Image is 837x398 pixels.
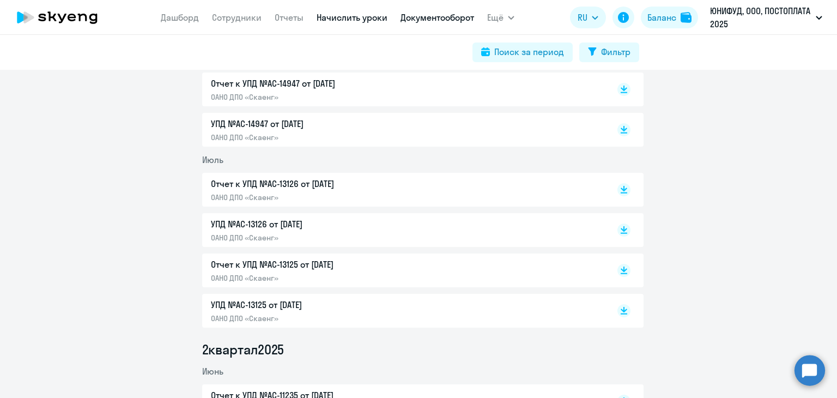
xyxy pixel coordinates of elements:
a: Сотрудники [212,12,262,23]
p: ОАНО ДПО «Скаенг» [211,313,440,323]
a: Отчет к УПД №AC-14947 от [DATE]ОАНО ДПО «Скаенг» [211,77,595,102]
p: ОАНО ДПО «Скаенг» [211,233,440,243]
button: RU [570,7,606,28]
div: Поиск за период [494,45,564,58]
button: ЮНИФУД, ООО, ПОСТОПЛАТА 2025 [705,4,828,31]
p: ОАНО ДПО «Скаенг» [211,92,440,102]
span: Июль [202,154,223,165]
p: УПД №AC-14947 от [DATE] [211,117,440,130]
p: ОАНО ДПО «Скаенг» [211,132,440,142]
a: Отчет к УПД №AC-13126 от [DATE]ОАНО ДПО «Скаенг» [211,177,595,202]
button: Фильтр [579,43,639,62]
button: Поиск за период [472,43,573,62]
a: УПД №AC-13125 от [DATE]ОАНО ДПО «Скаенг» [211,298,595,323]
div: Фильтр [601,45,630,58]
a: УПД №AC-13126 от [DATE]ОАНО ДПО «Скаенг» [211,218,595,243]
img: balance [681,12,692,23]
span: RU [578,11,587,24]
a: УПД №AC-14947 от [DATE]ОАНО ДПО «Скаенг» [211,117,595,142]
a: Отчеты [275,12,304,23]
p: Отчет к УПД №AC-14947 от [DATE] [211,77,440,90]
a: Начислить уроки [317,12,387,23]
a: Дашборд [161,12,199,23]
button: Ещё [487,7,514,28]
span: Ещё [487,11,504,24]
li: 2 квартал 2025 [202,341,644,358]
p: ОАНО ДПО «Скаенг» [211,192,440,202]
p: УПД №AC-13125 от [DATE] [211,298,440,311]
p: Отчет к УПД №AC-13125 от [DATE] [211,258,440,271]
div: Баланс [647,11,676,24]
p: Отчет к УПД №AC-13126 от [DATE] [211,177,440,190]
a: Документооборот [401,12,474,23]
p: ОАНО ДПО «Скаенг» [211,273,440,283]
p: ЮНИФУД, ООО, ПОСТОПЛАТА 2025 [710,4,811,31]
span: Июнь [202,366,223,377]
p: УПД №AC-13126 от [DATE] [211,218,440,231]
a: Отчет к УПД №AC-13125 от [DATE]ОАНО ДПО «Скаенг» [211,258,595,283]
button: Балансbalance [641,7,698,28]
